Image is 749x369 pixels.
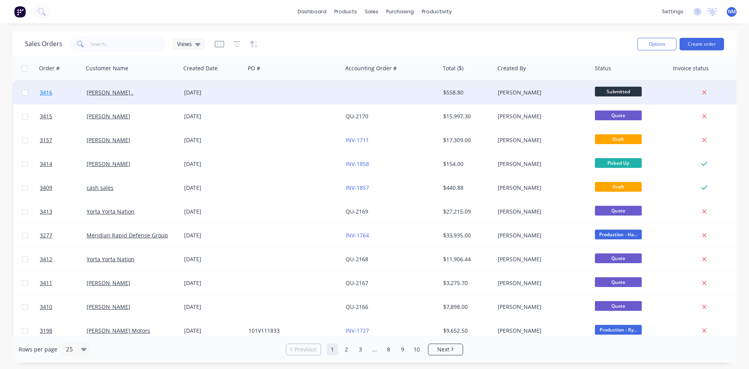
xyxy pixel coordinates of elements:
[346,255,368,263] a: QU-2168
[40,224,87,247] a: 3277
[40,152,87,176] a: 3414
[443,184,489,192] div: $440.88
[184,89,242,96] div: [DATE]
[87,184,114,191] a: cash sales
[248,64,260,72] div: PO #
[87,232,168,239] a: Meridian Rapid Defense Group
[184,112,242,120] div: [DATE]
[40,81,87,104] a: 3416
[283,344,466,355] ul: Pagination
[498,327,584,335] div: [PERSON_NAME]
[86,64,128,72] div: Customer Name
[595,277,642,287] span: Quote
[680,38,724,50] button: Create order
[397,344,408,355] a: Page 9
[346,160,369,168] a: INV-1858
[595,206,642,216] span: Quote
[443,112,489,120] div: $15,997.30
[183,64,218,72] div: Created Date
[443,64,463,72] div: Total ($)
[346,136,369,144] a: INV-1711
[327,344,338,355] a: Page 1 is your current page
[728,8,736,15] span: NM
[428,346,463,353] a: Next page
[498,279,584,287] div: [PERSON_NAME]
[595,301,642,311] span: Quote
[295,346,317,353] span: Previous
[184,303,242,311] div: [DATE]
[443,255,489,263] div: $11,906.44
[346,112,368,120] a: QU-2170
[498,184,584,192] div: [PERSON_NAME]
[443,160,489,168] div: $154.00
[286,346,321,353] a: Previous page
[87,89,133,96] a: [PERSON_NAME] .
[346,184,369,191] a: INV-1857
[637,38,676,50] button: Options
[383,344,394,355] a: Page 8
[411,344,422,355] a: Page 10
[184,255,242,263] div: [DATE]
[498,208,584,216] div: [PERSON_NAME]
[498,136,584,144] div: [PERSON_NAME]
[443,232,489,239] div: $33,935.00
[184,184,242,192] div: [DATE]
[345,64,397,72] div: Accounting Order #
[346,232,369,239] a: INV-1764
[437,346,449,353] span: Next
[87,279,130,287] a: [PERSON_NAME]
[19,346,57,353] span: Rows per page
[595,64,611,72] div: Status
[40,176,87,200] a: 3409
[87,208,135,215] a: Yorta Yorta Nation
[382,6,418,18] div: purchasing
[341,344,352,355] a: Page 2
[330,6,361,18] div: products
[40,232,52,239] span: 3277
[248,327,335,335] div: 101V111833
[418,6,456,18] div: productivity
[87,255,135,263] a: Yorta Yorta Nation
[91,36,167,52] input: Search...
[40,184,52,192] span: 3409
[658,6,687,18] div: settings
[40,303,52,311] span: 3410
[497,64,526,72] div: Created By
[40,271,87,295] a: 3411
[294,6,330,18] a: dashboard
[346,327,369,334] a: INV-1727
[595,134,642,144] span: Draft
[184,208,242,216] div: [DATE]
[184,160,242,168] div: [DATE]
[498,232,584,239] div: [PERSON_NAME]
[595,230,642,239] span: Production - Ha...
[40,89,52,96] span: 3416
[87,160,130,168] a: [PERSON_NAME]
[184,327,242,335] div: [DATE]
[498,89,584,96] div: [PERSON_NAME]
[40,200,87,223] a: 3413
[40,295,87,319] a: 3410
[361,6,382,18] div: sales
[87,112,130,120] a: [PERSON_NAME]
[40,112,52,120] span: 3415
[595,182,642,192] span: Draft
[346,279,368,287] a: QU-2167
[498,303,584,311] div: [PERSON_NAME]
[595,111,642,120] span: Quote
[443,208,489,216] div: $27,215.09
[346,208,368,215] a: QU-2169
[40,327,52,335] span: 3198
[40,128,87,152] a: 3157
[443,89,489,96] div: $558.80
[498,255,584,263] div: [PERSON_NAME]
[443,327,489,335] div: $9,652.50
[14,6,26,18] img: Factory
[595,253,642,263] span: Quote
[595,158,642,168] span: Picked Up
[595,325,642,335] span: Production - Ry...
[443,136,489,144] div: $17,309.00
[40,160,52,168] span: 3414
[40,255,52,263] span: 3412
[346,303,368,310] a: QU-2166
